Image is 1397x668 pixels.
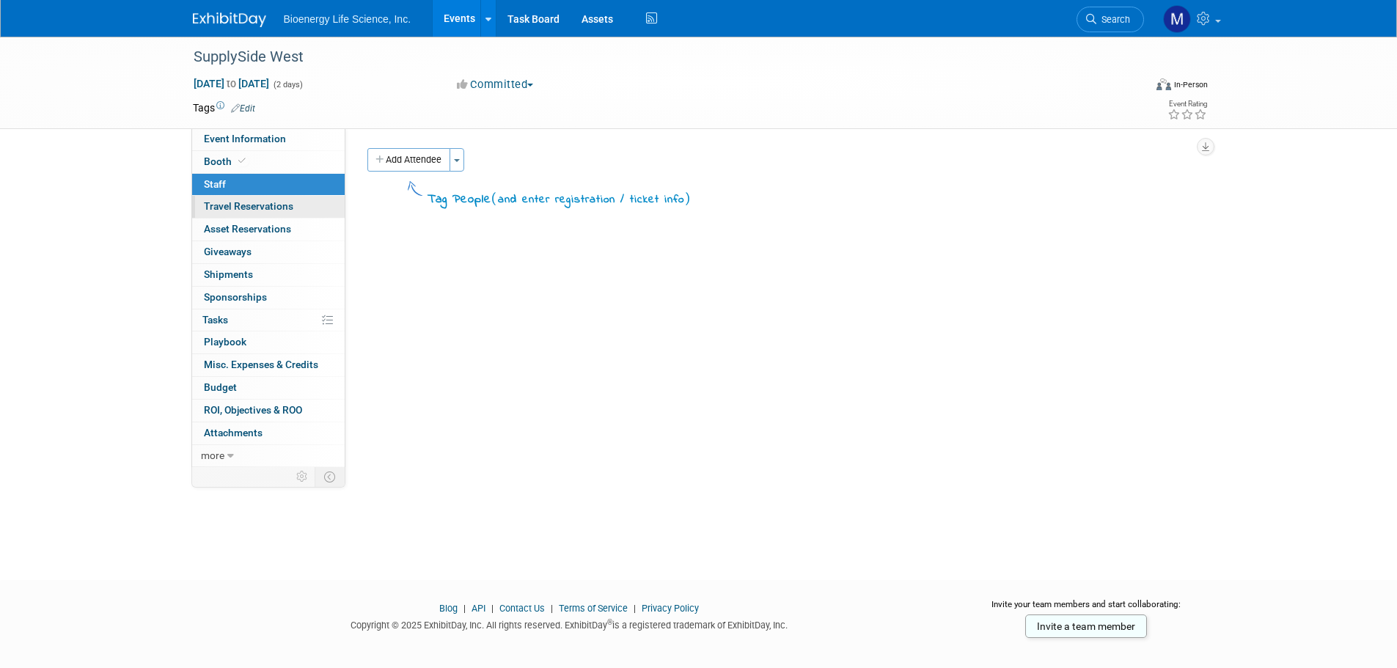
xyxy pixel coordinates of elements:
[272,80,303,89] span: (2 days)
[193,615,947,632] div: Copyright © 2025 ExhibitDay, Inc. All rights reserved. ExhibitDay is a registered trademark of Ex...
[204,178,226,190] span: Staff
[192,151,345,173] a: Booth
[1057,76,1209,98] div: Event Format
[460,603,469,614] span: |
[559,603,628,614] a: Terms of Service
[204,223,291,235] span: Asset Reservations
[428,189,691,209] div: Tag People
[290,467,315,486] td: Personalize Event Tab Strip
[1096,14,1130,25] span: Search
[204,381,237,393] span: Budget
[204,336,246,348] span: Playbook
[642,603,699,614] a: Privacy Policy
[192,196,345,218] a: Travel Reservations
[439,603,458,614] a: Blog
[204,133,286,144] span: Event Information
[491,191,498,205] span: (
[630,603,639,614] span: |
[192,219,345,241] a: Asset Reservations
[204,404,302,416] span: ROI, Objectives & ROO
[1163,5,1191,33] img: Michelle Wald
[224,78,238,89] span: to
[204,246,252,257] span: Giveaways
[547,603,557,614] span: |
[192,309,345,331] a: Tasks
[452,77,539,92] button: Committed
[192,241,345,263] a: Giveaways
[472,603,485,614] a: API
[192,400,345,422] a: ROI, Objectives & ROO
[1167,100,1207,108] div: Event Rating
[684,191,691,205] span: )
[284,13,411,25] span: Bioenergy Life Science, Inc.
[1025,614,1147,638] a: Invite a team member
[367,148,450,172] button: Add Attendee
[192,174,345,196] a: Staff
[1156,78,1171,90] img: Format-Inperson.png
[192,377,345,399] a: Budget
[315,467,345,486] td: Toggle Event Tabs
[192,354,345,376] a: Misc. Expenses & Credits
[188,44,1122,70] div: SupplySide West
[192,422,345,444] a: Attachments
[193,77,270,90] span: [DATE] [DATE]
[231,103,255,114] a: Edit
[192,287,345,309] a: Sponsorships
[204,427,263,438] span: Attachments
[488,603,497,614] span: |
[204,155,249,167] span: Booth
[193,12,266,27] img: ExhibitDay
[192,331,345,353] a: Playbook
[192,445,345,467] a: more
[204,359,318,370] span: Misc. Expenses & Credits
[499,603,545,614] a: Contact Us
[204,268,253,280] span: Shipments
[204,200,293,212] span: Travel Reservations
[201,449,224,461] span: more
[202,314,228,326] span: Tasks
[607,618,612,626] sup: ®
[968,598,1205,620] div: Invite your team members and start collaborating:
[498,191,684,208] span: and enter registration / ticket info
[1173,79,1208,90] div: In-Person
[1077,7,1144,32] a: Search
[238,157,246,165] i: Booth reservation complete
[192,128,345,150] a: Event Information
[193,100,255,115] td: Tags
[204,291,267,303] span: Sponsorships
[192,264,345,286] a: Shipments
